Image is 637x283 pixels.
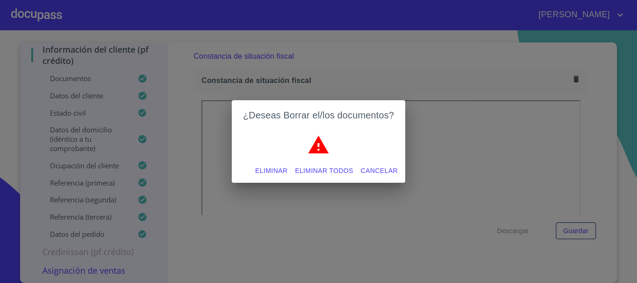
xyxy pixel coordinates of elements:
button: Eliminar [251,162,291,179]
span: Eliminar [255,165,287,177]
button: Cancelar [357,162,402,179]
span: Eliminar todos [295,165,353,177]
button: Eliminar todos [291,162,357,179]
span: Cancelar [361,165,398,177]
h2: ¿Deseas Borrar el/los documentos? [243,108,394,123]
